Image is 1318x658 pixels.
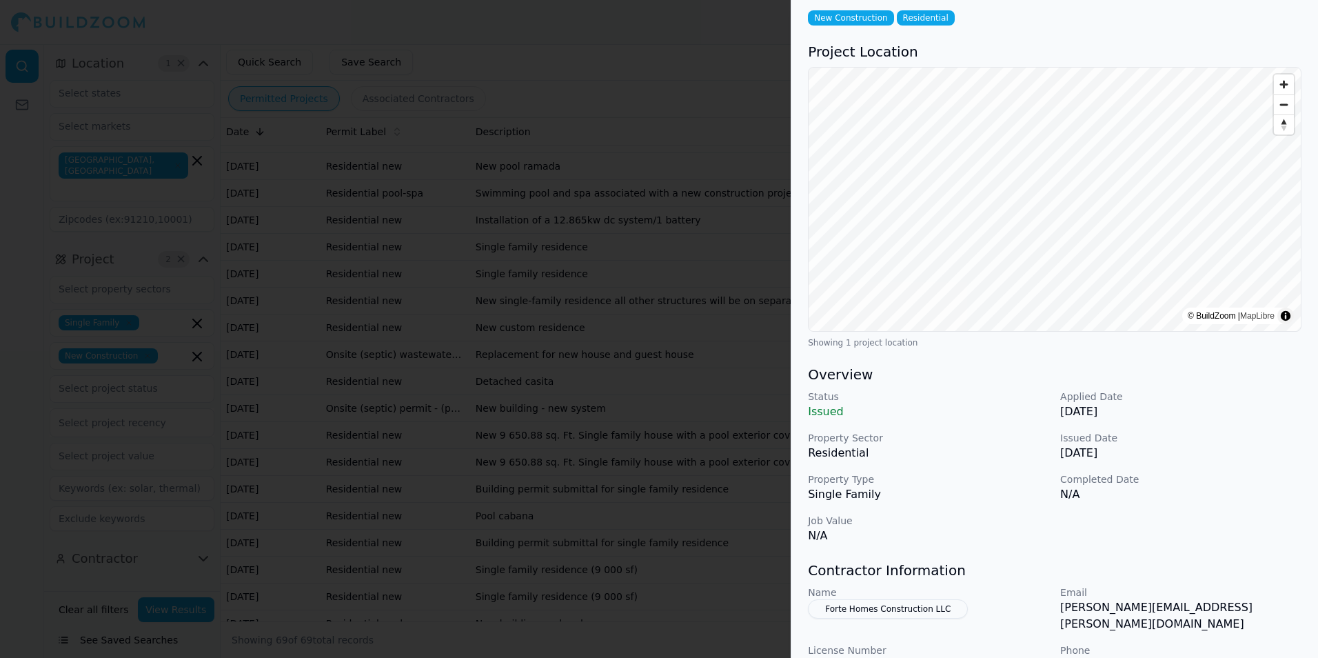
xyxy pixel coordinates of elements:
p: Name [808,586,1049,599]
button: Zoom in [1274,74,1294,94]
div: Showing 1 project location [808,337,1301,348]
p: Status [808,390,1049,403]
canvas: Map [809,68,1301,331]
button: Reset bearing to north [1274,114,1294,134]
p: Applied Date [1060,390,1301,403]
p: Email [1060,586,1301,599]
h3: Project Location [808,42,1301,61]
p: Completed Date [1060,472,1301,486]
p: Phone [1060,644,1301,657]
span: Residential [897,10,955,26]
p: [DATE] [1060,403,1301,420]
p: License Number [808,644,1049,657]
p: N/A [808,528,1049,544]
p: Job Value [808,514,1049,528]
p: Single Family [808,486,1049,503]
p: [PERSON_NAME][EMAIL_ADDRESS][PERSON_NAME][DOMAIN_NAME] [1060,599,1301,632]
p: Property Type [808,472,1049,486]
h3: Contractor Information [808,561,1301,580]
h3: Overview [808,365,1301,384]
p: Issued Date [1060,431,1301,445]
span: New Construction [808,10,893,26]
p: [DATE] [1060,445,1301,461]
button: Zoom out [1274,94,1294,114]
p: Issued [808,403,1049,420]
p: N/A [1060,486,1301,503]
div: © BuildZoom | [1188,309,1275,323]
p: Residential [808,445,1049,461]
a: MapLibre [1240,311,1275,321]
p: Property Sector [808,431,1049,445]
button: Forte Homes Construction LLC [808,599,968,619]
summary: Toggle attribution [1277,308,1294,324]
